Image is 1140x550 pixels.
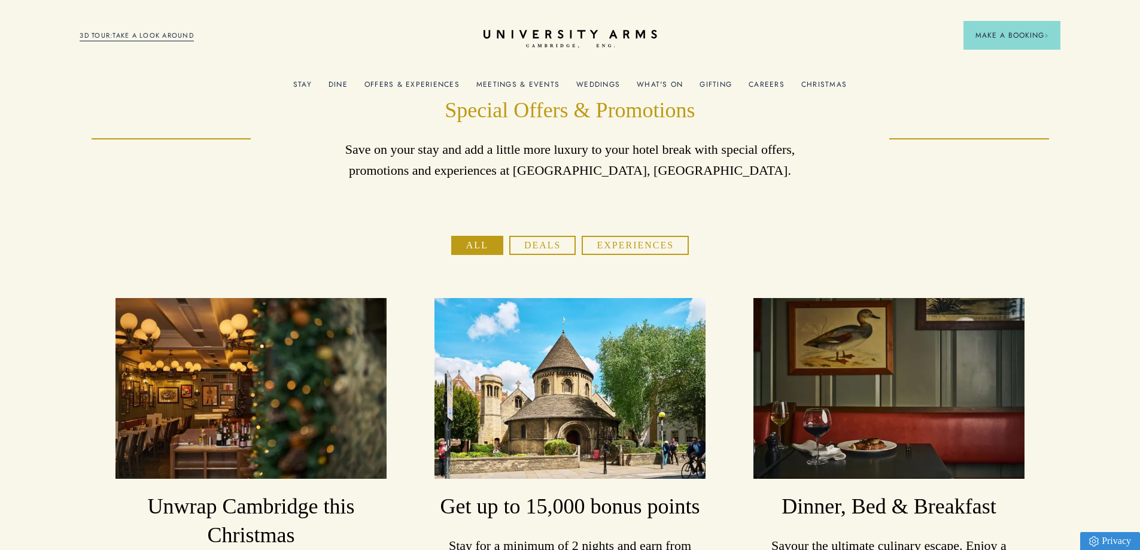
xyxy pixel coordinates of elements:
a: Weddings [576,80,620,96]
a: What's On [637,80,683,96]
img: image-a84cd6be42fa7fc105742933f10646be5f14c709-3000x2000-jpg [753,298,1024,479]
button: Make a BookingArrow icon [963,21,1060,50]
img: Privacy [1089,536,1099,546]
h3: Get up to 15,000 bonus points [434,493,705,521]
button: Experiences [582,236,689,255]
img: image-a169143ac3192f8fe22129d7686b8569f7c1e8bc-2500x1667-jpg [434,298,705,479]
h1: Special Offers & Promotions [331,96,810,125]
button: Deals [509,236,576,255]
a: Dine [329,80,348,96]
button: All [451,236,503,255]
a: Offers & Experiences [364,80,460,96]
p: Save on your stay and add a little more luxury to your hotel break with special offers, promotion... [331,139,810,181]
a: Privacy [1080,532,1140,550]
a: 3D TOUR:TAKE A LOOK AROUND [80,31,194,41]
h3: Dinner, Bed & Breakfast [753,493,1024,521]
img: image-8c003cf989d0ef1515925c9ae6c58a0350393050-2500x1667-jpg [115,298,386,479]
a: Careers [749,80,785,96]
a: Gifting [700,80,732,96]
span: Make a Booking [975,30,1048,41]
a: Christmas [801,80,847,96]
a: Home [484,30,657,48]
img: Arrow icon [1044,34,1048,38]
a: Stay [293,80,312,96]
a: Meetings & Events [476,80,560,96]
h3: Unwrap Cambridge this Christmas [115,493,386,550]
